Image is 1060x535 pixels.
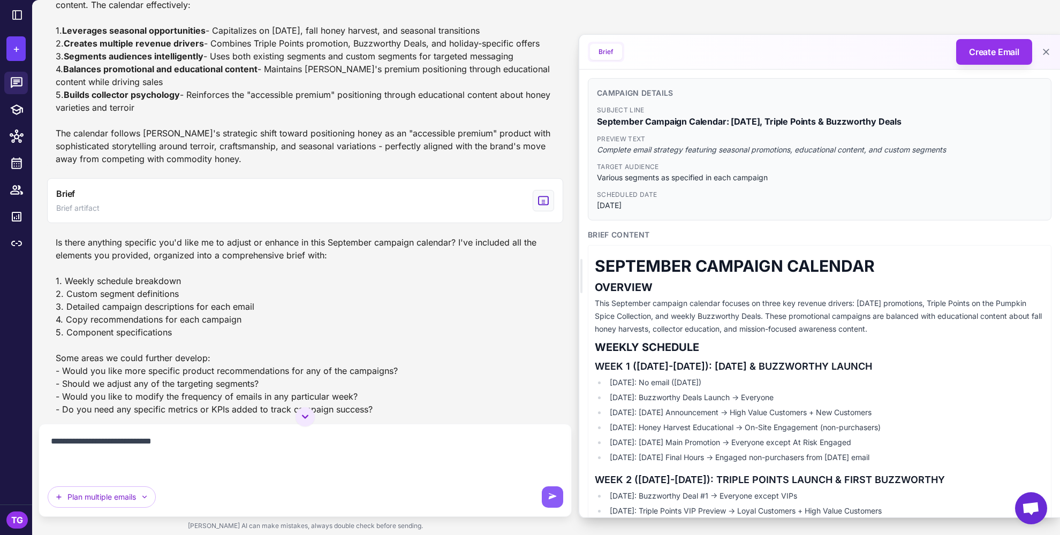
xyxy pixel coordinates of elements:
h2: OVERVIEW [595,280,1044,295]
li: [DATE]: Triple Points VIP Preview → Loyal Customers + High Value Customers [607,505,1044,517]
span: [DATE] [597,200,1042,211]
li: [DATE]: No email ([DATE]) [607,376,1044,389]
li: [DATE]: Honey Harvest Educational → On-Site Engagement (non-purchasers) [607,421,1044,434]
button: View generated Brief [47,178,563,223]
span: September Campaign Calendar: [DATE], Triple Points & Buzzworthy Deals [597,115,1042,128]
strong: Balances promotional and educational content [63,64,258,74]
h1: SEPTEMBER CAMPAIGN CALENDAR [595,256,1044,276]
p: This September campaign calendar focuses on three key revenue drivers: [DATE] promotions, Triple ... [595,297,1044,335]
span: Preview Text [597,134,1042,144]
li: [DATE]: Buzzworthy Deals Launch → Everyone [607,391,1044,404]
span: Complete email strategy featuring seasonal promotions, educational content, and custom segments [597,144,1042,156]
button: Plan multiple emails [48,486,156,508]
li: [DATE]: Buzzworthy Deal #1 → Everyone except VIPs [607,490,1044,502]
div: TG [6,511,28,529]
div: Is there anything specific you'd like me to adjust or enhance in this September campaign calendar... [47,232,563,446]
strong: Builds collector psychology [64,89,180,100]
div: [PERSON_NAME] AI can make mistakes, always double check before sending. [39,517,572,535]
button: Brief [590,44,622,60]
h3: WEEK 2 ([DATE]-[DATE]): TRIPLE POINTS LAUNCH & FIRST BUZZWORTHY [595,472,1044,487]
span: Brief artifact [56,202,100,214]
strong: Creates multiple revenue drivers [64,38,204,49]
span: Subject Line [597,105,1042,115]
button: Create Email [956,39,1032,65]
h2: WEEKLY SCHEDULE [595,340,1044,355]
span: Target Audience [597,162,1042,172]
span: + [13,41,20,57]
li: [DATE]: [DATE] Main Promotion → Everyone except At Risk Engaged [607,436,1044,449]
strong: Leverages seasonal opportunities [62,25,206,36]
li: [DATE]: [DATE] Final Hours → Engaged non-purchasers from [DATE] email [607,451,1044,464]
button: + [6,36,26,61]
span: Brief [56,187,75,200]
span: Create Email [969,45,1019,58]
span: Scheduled Date [597,190,1042,200]
h3: Campaign Details [597,87,1042,99]
h3: Brief Content [588,229,1051,241]
a: Open chat [1015,492,1047,524]
strong: Segments audiences intelligently [64,51,203,62]
span: Various segments as specified in each campaign [597,172,1042,184]
h3: WEEK 1 ([DATE]-[DATE]): [DATE] & BUZZWORTHY LAUNCH [595,359,1044,374]
li: [DATE]: [DATE] Announcement → High Value Customers + New Customers [607,406,1044,419]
